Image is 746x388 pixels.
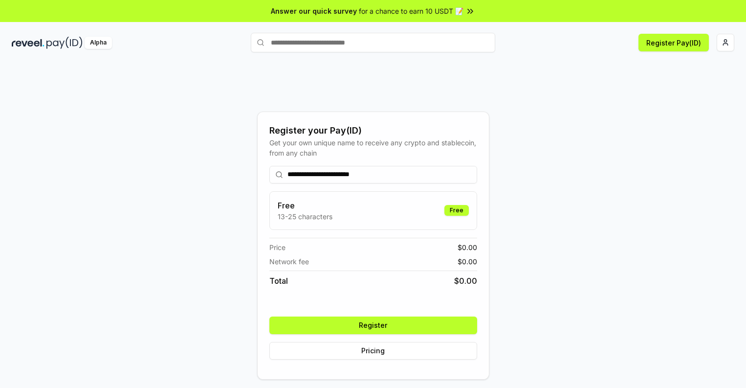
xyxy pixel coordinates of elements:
[454,275,477,287] span: $ 0.00
[269,242,285,252] span: Price
[458,256,477,267] span: $ 0.00
[269,317,477,334] button: Register
[12,37,44,49] img: reveel_dark
[271,6,357,16] span: Answer our quick survey
[46,37,83,49] img: pay_id
[638,34,709,51] button: Register Pay(ID)
[269,256,309,267] span: Network fee
[458,242,477,252] span: $ 0.00
[269,137,477,158] div: Get your own unique name to receive any crypto and stablecoin, from any chain
[444,205,469,216] div: Free
[269,342,477,360] button: Pricing
[269,124,477,137] div: Register your Pay(ID)
[359,6,463,16] span: for a chance to earn 10 USDT 📝
[85,37,112,49] div: Alpha
[269,275,288,287] span: Total
[278,200,332,211] h3: Free
[278,211,332,222] p: 13-25 characters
